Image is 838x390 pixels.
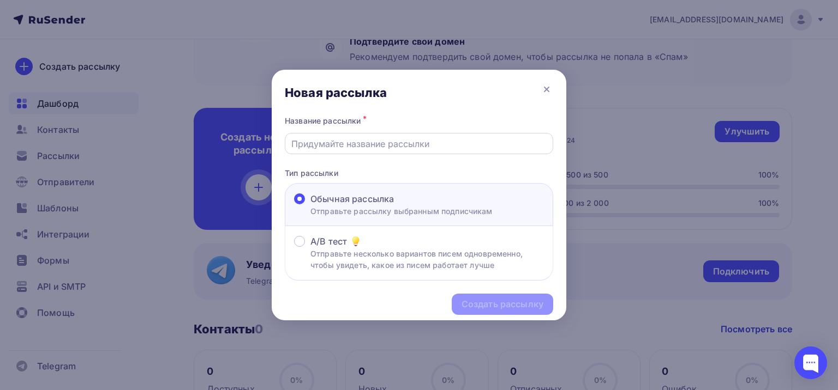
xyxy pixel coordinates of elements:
[310,248,544,271] p: Отправьте несколько вариантов писем одновременно, чтобы увидеть, какое из писем работает лучше
[310,205,493,217] p: Отправьте рассылку выбранным подписчикам
[285,167,553,179] p: Тип рассылки
[291,137,547,150] input: Придумайте название рассылки
[310,192,394,205] span: Обычная рассылка
[310,235,347,248] span: A/B тест
[285,85,387,100] div: Новая рассылка
[285,113,553,129] div: Название рассылки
